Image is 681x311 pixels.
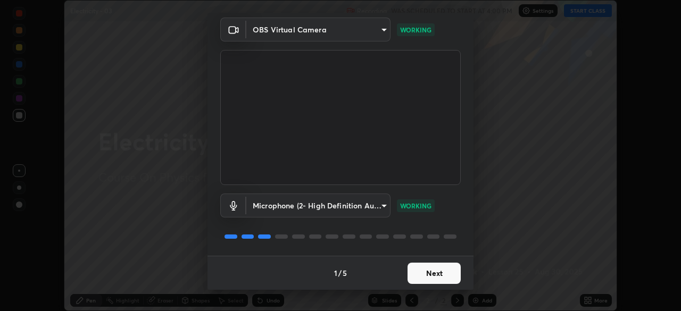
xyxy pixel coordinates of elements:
h4: / [338,267,342,279]
div: OBS Virtual Camera [246,194,391,217]
button: Next [408,263,461,284]
p: WORKING [400,25,431,35]
h4: 1 [334,267,337,279]
h4: 5 [343,267,347,279]
p: WORKING [400,201,431,211]
div: OBS Virtual Camera [246,18,391,41]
